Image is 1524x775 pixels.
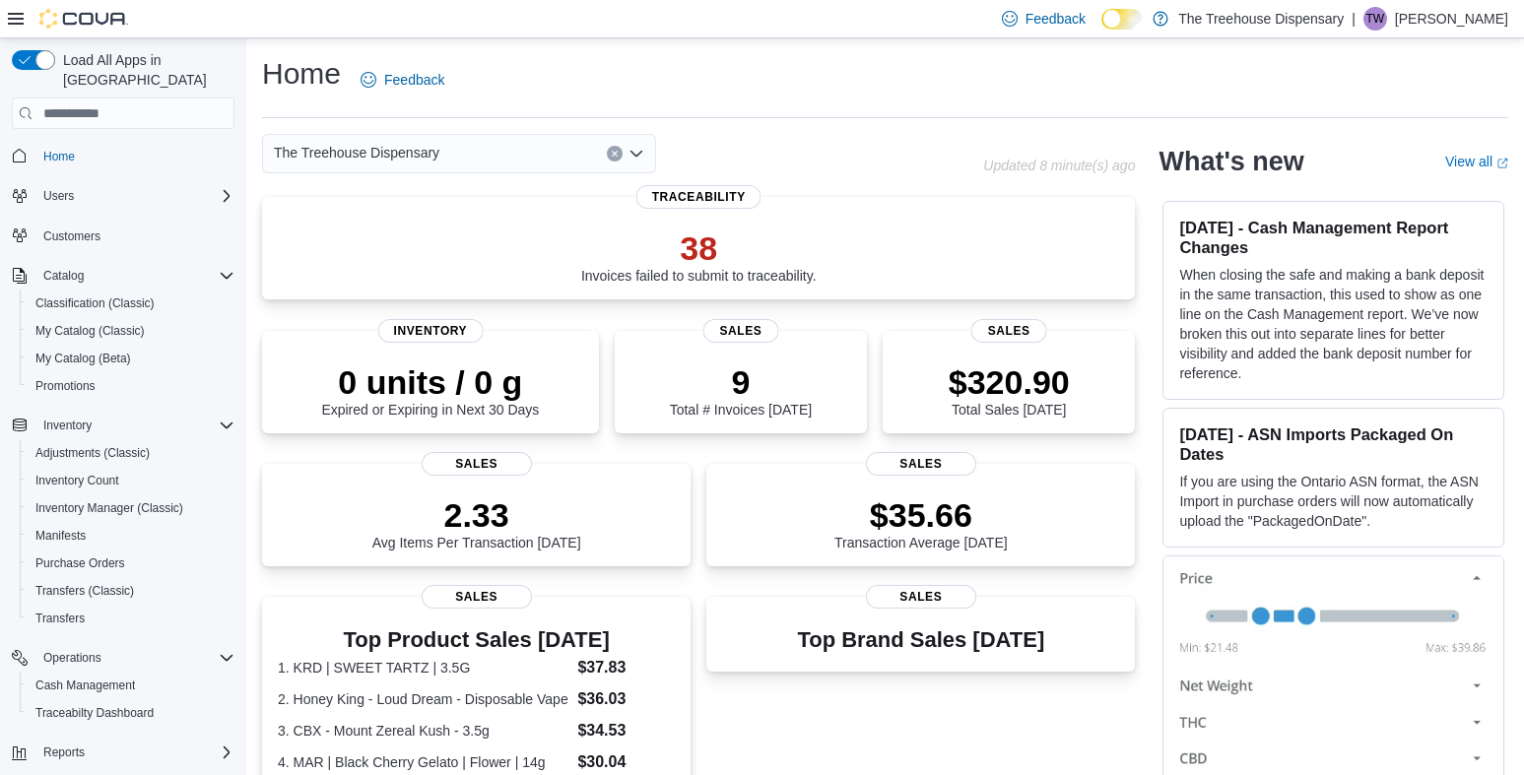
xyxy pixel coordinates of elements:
[35,414,99,437] button: Inventory
[1179,265,1488,383] p: When closing the safe and making a bank deposit in the same transaction, this used to show as one...
[35,445,150,461] span: Adjustments (Classic)
[28,607,93,630] a: Transfers
[4,222,242,250] button: Customers
[28,524,94,548] a: Manifests
[35,145,83,168] a: Home
[43,188,74,204] span: Users
[372,495,581,550] div: Avg Items Per Transaction [DATE]
[35,351,131,366] span: My Catalog (Beta)
[1395,7,1508,31] p: [PERSON_NAME]
[35,473,119,488] span: Inventory Count
[384,70,444,90] span: Feedback
[35,295,155,311] span: Classification (Classic)
[4,739,242,766] button: Reports
[35,378,96,394] span: Promotions
[35,741,234,764] span: Reports
[4,262,242,290] button: Catalog
[35,224,234,248] span: Customers
[636,185,762,209] span: Traceability
[35,500,183,516] span: Inventory Manager (Classic)
[28,607,234,630] span: Transfers
[35,264,234,288] span: Catalog
[20,577,242,605] button: Transfers (Classic)
[4,182,242,210] button: Users
[278,752,569,772] dt: 4. MAR | Black Cherry Gelato | Flower | 14g
[278,689,569,709] dt: 2. Honey King - Loud Dream - Disposable Vape
[577,687,675,711] dd: $36.03
[28,441,234,465] span: Adjustments (Classic)
[1179,424,1488,464] h3: [DATE] - ASN Imports Packaged On Dates
[28,551,234,575] span: Purchase Orders
[834,495,1008,550] div: Transaction Average [DATE]
[262,54,341,94] h1: Home
[949,362,1070,402] p: $320.90
[4,141,242,169] button: Home
[43,418,92,433] span: Inventory
[20,522,242,549] button: Manifests
[39,9,128,29] img: Cova
[28,701,162,725] a: Traceabilty Dashboard
[20,317,242,345] button: My Catalog (Classic)
[422,452,532,476] span: Sales
[28,469,127,492] a: Inventory Count
[35,646,234,670] span: Operations
[55,50,234,90] span: Load All Apps in [GEOGRAPHIC_DATA]
[35,611,85,626] span: Transfers
[28,319,234,343] span: My Catalog (Classic)
[20,699,242,727] button: Traceabilty Dashboard
[28,579,234,603] span: Transfers (Classic)
[321,362,539,418] div: Expired or Expiring in Next 30 Days
[949,362,1070,418] div: Total Sales [DATE]
[28,524,234,548] span: Manifests
[353,60,452,99] a: Feedback
[971,319,1047,343] span: Sales
[28,551,133,575] a: Purchase Orders
[28,674,234,697] span: Cash Management
[35,264,92,288] button: Catalog
[43,268,84,284] span: Catalog
[378,319,484,343] span: Inventory
[278,628,675,652] h3: Top Product Sales [DATE]
[28,319,153,343] a: My Catalog (Classic)
[35,528,86,544] span: Manifests
[20,672,242,699] button: Cash Management
[20,290,242,317] button: Classification (Classic)
[28,701,234,725] span: Traceabilty Dashboard
[20,605,242,632] button: Transfers
[1101,30,1102,31] span: Dark Mode
[28,496,234,520] span: Inventory Manager (Classic)
[4,412,242,439] button: Inventory
[35,555,125,571] span: Purchase Orders
[577,750,675,774] dd: $30.04
[577,656,675,679] dd: $37.83
[28,291,163,315] a: Classification (Classic)
[28,347,234,370] span: My Catalog (Beta)
[866,452,976,476] span: Sales
[4,644,242,672] button: Operations
[422,585,532,609] span: Sales
[43,149,75,164] span: Home
[35,583,134,599] span: Transfers (Classic)
[797,628,1044,652] h3: Top Brand Sales [DATE]
[35,323,145,339] span: My Catalog (Classic)
[577,719,675,743] dd: $34.53
[43,650,101,666] span: Operations
[278,721,569,741] dt: 3. CBX - Mount Zereal Kush - 3.5g
[20,372,242,400] button: Promotions
[581,228,817,268] p: 38
[35,705,154,721] span: Traceabilty Dashboard
[1445,154,1508,169] a: View allExternal link
[43,744,85,760] span: Reports
[1159,146,1303,177] h2: What's new
[28,347,139,370] a: My Catalog (Beta)
[35,678,135,693] span: Cash Management
[834,495,1008,535] p: $35.66
[629,146,644,161] button: Open list of options
[1179,218,1488,257] h3: [DATE] - Cash Management Report Changes
[1366,7,1385,31] span: TW
[35,225,108,248] a: Customers
[28,674,143,697] a: Cash Management
[28,374,103,398] a: Promotions
[581,228,817,284] div: Invoices failed to submit to traceability.
[866,585,976,609] span: Sales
